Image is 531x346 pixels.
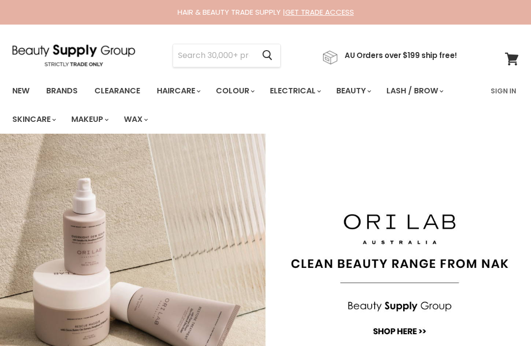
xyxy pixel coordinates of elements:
[485,81,522,101] a: Sign In
[39,81,85,101] a: Brands
[5,81,37,101] a: New
[173,44,281,67] form: Product
[482,300,521,336] iframe: Gorgias live chat messenger
[254,44,280,67] button: Search
[285,7,354,17] a: GET TRADE ACCESS
[149,81,206,101] a: Haircare
[208,81,261,101] a: Colour
[117,109,154,130] a: Wax
[173,44,254,67] input: Search
[87,81,147,101] a: Clearance
[329,81,377,101] a: Beauty
[64,109,115,130] a: Makeup
[263,81,327,101] a: Electrical
[379,81,449,101] a: Lash / Brow
[5,109,62,130] a: Skincare
[5,77,485,134] ul: Main menu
